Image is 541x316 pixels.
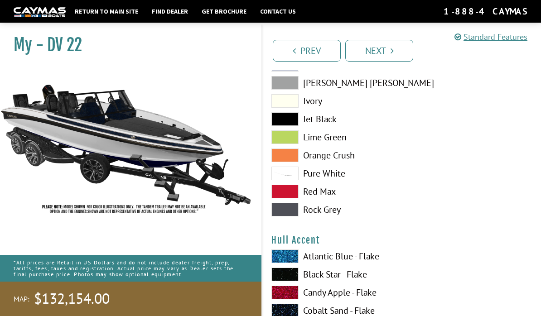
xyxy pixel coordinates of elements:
a: Return to main site [70,5,143,17]
a: Next [345,40,413,62]
label: Rock Grey [271,203,393,216]
p: *All prices are Retail in US Dollars and do not include dealer freight, prep, tariffs, fees, taxe... [14,255,248,282]
label: Red Max [271,185,393,198]
label: Ivory [271,94,393,108]
a: Standard Features [454,32,527,42]
a: Get Brochure [197,5,251,17]
h4: Hull Accent [271,235,532,246]
label: Atlantic Blue - Flake [271,249,393,263]
label: Orange Crush [271,148,393,162]
a: Prev [273,40,341,62]
span: MAP: [14,294,29,304]
a: Find Dealer [147,5,193,17]
h1: My - DV 22 [14,35,239,55]
img: white-logo-c9c8dbefe5ff5ceceb0f0178aa75bf4bb51f6bca0971e226c86eb53dfe498488.png [14,7,66,17]
a: Contact Us [256,5,300,17]
label: Pure White [271,167,393,180]
ul: Pagination [270,38,541,62]
label: Black Star - Flake [271,268,393,281]
label: Jet Black [271,112,393,126]
label: [PERSON_NAME] [PERSON_NAME] [271,76,393,90]
span: $132,154.00 [34,289,110,308]
div: 1-888-4CAYMAS [444,5,527,17]
label: Lime Green [271,130,393,144]
label: Candy Apple - Flake [271,286,393,299]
